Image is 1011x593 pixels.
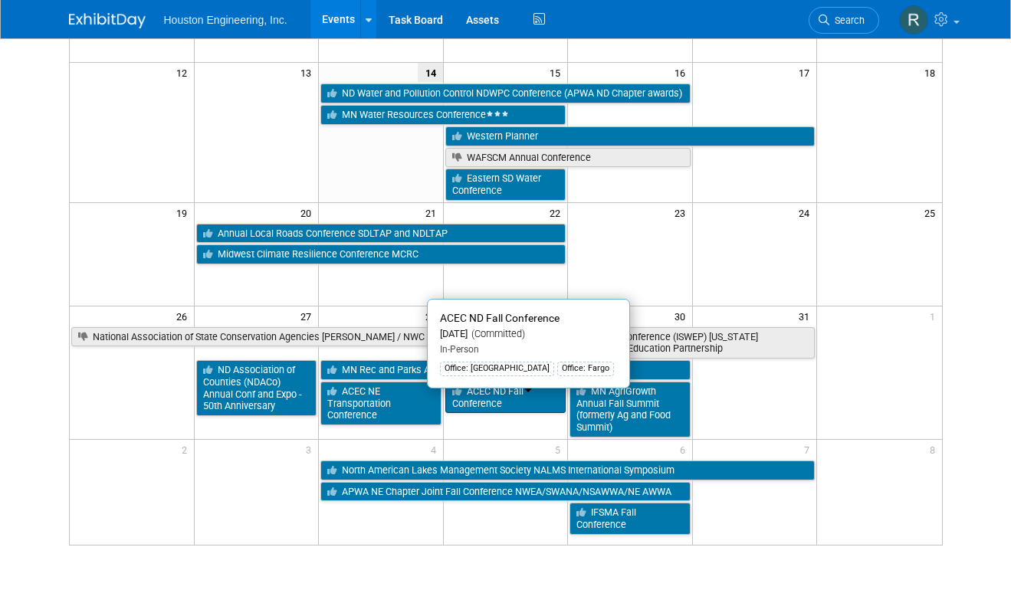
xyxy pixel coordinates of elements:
[196,224,566,244] a: Annual Local Roads Conference SDLTAP and NDLTAP
[320,460,815,480] a: North American Lakes Management Society NALMS International Symposium
[320,382,441,425] a: ACEC NE Transportation Conference
[673,63,692,82] span: 16
[553,440,567,459] span: 5
[196,244,566,264] a: Midwest Climate Resilience Conference MCRC
[175,63,194,82] span: 12
[175,306,194,326] span: 26
[548,63,567,82] span: 15
[196,360,317,416] a: ND Association of Counties (NDACo) Annual Conf and Expo - 50th Anniversary
[445,382,566,413] a: ACEC ND Fall Conference
[557,362,614,375] div: Office: Fargo
[440,344,479,355] span: In-Person
[928,306,942,326] span: 1
[829,15,865,26] span: Search
[440,362,554,375] div: Office: [GEOGRAPHIC_DATA]
[673,306,692,326] span: 30
[570,503,691,534] a: IFSMA Fall Conference
[548,203,567,222] span: 22
[299,203,318,222] span: 20
[71,327,566,347] a: National Association of State Conservation Agencies [PERSON_NAME] / NWC Joint Meeting
[320,482,691,502] a: APWA NE Chapter Joint Fall Conference NWEA/SWANA/NSAWWA/NE AWWA
[429,440,443,459] span: 4
[424,306,443,326] span: 28
[164,14,287,26] span: Houston Engineering, Inc.
[797,203,816,222] span: 24
[424,203,443,222] span: 21
[899,5,928,34] img: Rachel Smith
[570,327,815,359] a: IStorm Conference (ISWEP) [US_STATE] Stormwater Education Partnership
[797,63,816,82] span: 17
[320,84,691,103] a: ND Water and Pollution Control NDWPC Conference (APWA ND Chapter awards)
[299,306,318,326] span: 27
[304,440,318,459] span: 3
[320,105,566,125] a: MN Water Resources Conference
[445,126,816,146] a: Western Planner
[180,440,194,459] span: 2
[69,13,146,28] img: ExhibitDay
[803,440,816,459] span: 7
[678,440,692,459] span: 6
[570,382,691,437] a: MN AgriGrowth Annual Fall Summit (formerly Ag and Food Summit)
[928,440,942,459] span: 8
[320,360,691,380] a: MN Rec and Parks Association MRPA Annual Conference
[445,169,566,200] a: Eastern SD Water Conference
[468,328,525,339] span: (Committed)
[440,312,560,324] span: ACEC ND Fall Conference
[445,148,691,168] a: WAFSCM Annual Conference
[797,306,816,326] span: 31
[299,63,318,82] span: 13
[673,203,692,222] span: 23
[923,63,942,82] span: 18
[418,63,443,82] span: 14
[440,328,617,341] div: [DATE]
[175,203,194,222] span: 19
[809,7,879,34] a: Search
[923,203,942,222] span: 25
